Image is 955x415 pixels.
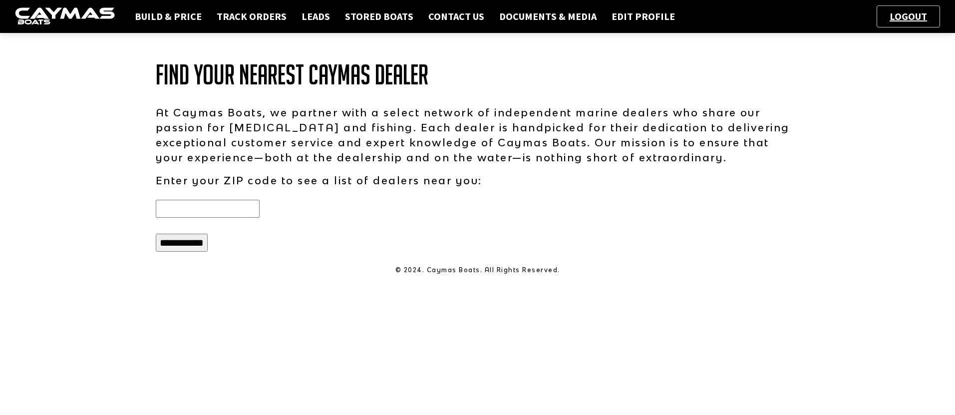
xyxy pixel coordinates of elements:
[15,7,115,26] img: caymas-dealer-connect-2ed40d3bc7270c1d8d7ffb4b79bf05adc795679939227970def78ec6f6c03838.gif
[885,10,932,22] a: Logout
[340,10,418,23] a: Stored Boats
[156,266,800,275] p: © 2024. Caymas Boats. All Rights Reserved.
[130,10,207,23] a: Build & Price
[156,173,800,188] p: Enter your ZIP code to see a list of dealers near you:
[297,10,335,23] a: Leads
[423,10,489,23] a: Contact Us
[156,105,800,165] p: At Caymas Boats, we partner with a select network of independent marine dealers who share our pas...
[156,60,800,90] h1: Find Your Nearest Caymas Dealer
[607,10,680,23] a: Edit Profile
[494,10,602,23] a: Documents & Media
[212,10,292,23] a: Track Orders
